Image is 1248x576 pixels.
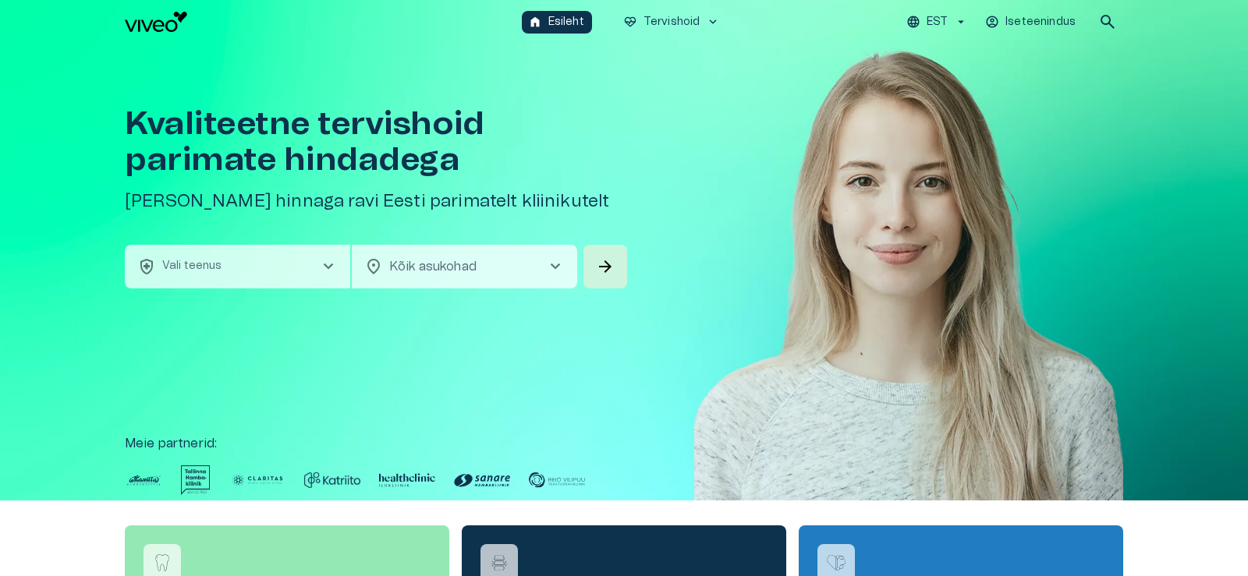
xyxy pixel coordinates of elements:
p: Esileht [548,14,584,30]
img: Partner logo [529,465,585,495]
button: health_and_safetyVali teenuschevron_right [125,245,350,288]
button: EST [904,11,970,34]
img: Partner logo [379,465,435,495]
img: Broneeri hambaarsti konsultatsioon logo [151,551,174,574]
span: home [528,15,542,29]
p: Meie partnerid : [125,434,1123,453]
img: Partner logo [454,465,510,495]
span: location_on [364,257,383,276]
img: Partner logo [229,465,285,495]
a: Navigate to homepage [125,12,516,32]
span: ecg_heart [623,15,637,29]
span: health_and_safety [137,257,156,276]
p: Tervishoid [643,14,700,30]
img: Partner logo [125,465,162,495]
p: EST [927,14,948,30]
p: Vali teenus [162,258,222,274]
h5: [PERSON_NAME] hinnaga ravi Eesti parimatelt kliinikutelt [125,190,630,213]
button: homeEsileht [522,11,592,34]
img: Füsioterapeudi vastuvõtt logo [487,551,511,574]
span: chevron_right [546,257,565,276]
span: search [1098,12,1117,31]
p: Iseteenindus [1005,14,1076,30]
img: Võta ühendust vaimse tervise spetsialistiga logo [824,551,848,574]
button: ecg_heartTervishoidkeyboard_arrow_down [617,11,727,34]
span: chevron_right [319,257,338,276]
img: Viveo logo [125,12,187,32]
h1: Kvaliteetne tervishoid parimate hindadega [125,106,630,178]
span: keyboard_arrow_down [706,15,720,29]
img: Partner logo [304,465,360,495]
button: open search modal [1092,6,1123,37]
img: Woman smiling [694,44,1123,547]
p: Kõik asukohad [389,257,521,276]
button: Search [583,245,627,288]
button: Iseteenindus [983,11,1080,34]
img: Partner logo [181,465,211,495]
span: arrow_forward [596,257,615,276]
